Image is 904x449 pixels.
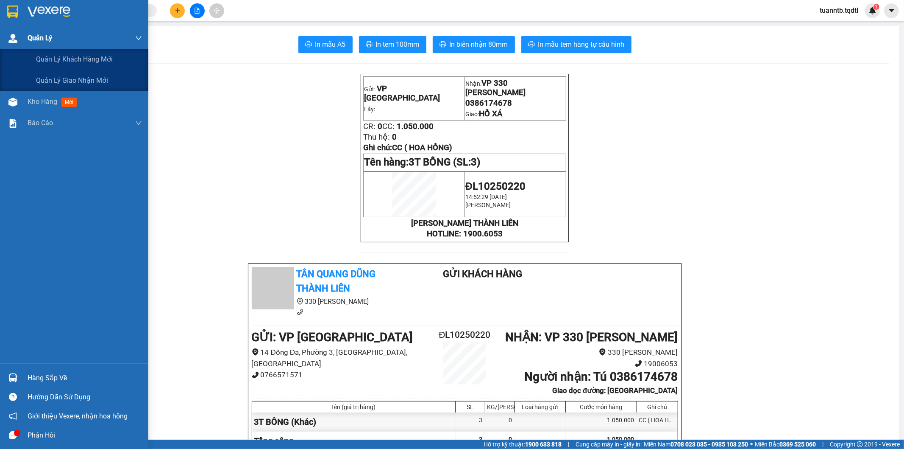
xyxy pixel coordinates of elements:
span: 14:52:29 [DATE] [465,194,507,200]
span: | [822,440,823,449]
span: In tem 100mm [376,39,420,50]
span: Tổng cộng [254,436,294,446]
span: 0 [509,436,512,443]
span: 3T BÔNG (SL: [409,156,480,168]
span: file-add [194,8,200,14]
span: 0386174678 [465,98,512,108]
button: file-add [190,3,205,18]
div: Tú [99,28,167,38]
span: caret-down [888,7,896,14]
p: Nhận: [465,79,565,97]
li: 330 [PERSON_NAME] [500,347,678,358]
span: In mẫu A5 [315,39,346,50]
span: 3 [479,436,483,443]
li: 330 [PERSON_NAME] [252,296,409,307]
span: VP [GEOGRAPHIC_DATA] [364,84,440,103]
span: notification [9,412,17,420]
span: printer [366,41,373,49]
b: Người nhận : Tú 0386174678 [524,370,678,384]
div: Tên (giá trị hàng) [254,404,453,410]
div: KG/[PERSON_NAME] [487,404,512,410]
div: Hướng dẫn sử dụng [28,391,142,404]
b: Giao dọc đường: [GEOGRAPHIC_DATA] [552,386,678,395]
b: GỬI : VP [GEOGRAPHIC_DATA] [252,330,413,344]
span: environment [599,348,606,356]
img: logo-vxr [7,6,18,18]
li: 14 Đống Đa, Phường 3, [GEOGRAPHIC_DATA], [GEOGRAPHIC_DATA] [252,347,429,369]
h2: ĐL10250220 [429,328,501,342]
span: HỒ XÁ [111,50,149,65]
span: Ghi chú: [363,143,452,152]
span: HỒ XÁ [479,109,502,118]
div: SL [458,404,483,410]
span: printer [439,41,446,49]
img: warehouse-icon [8,98,17,107]
span: 0 [378,122,382,131]
span: In biên nhận 80mm [450,39,508,50]
span: environment [297,298,303,305]
span: Lấy: [364,106,375,112]
div: 3 [456,413,485,432]
span: ĐL10250220 [465,180,526,192]
strong: 0369 525 060 [779,441,816,448]
span: question-circle [9,393,17,401]
span: copyright [857,441,863,447]
div: Hàng sắp về [28,372,142,384]
span: 1.050.000 [607,436,634,443]
p: Gửi: [364,84,464,103]
button: printerIn mẫu tem hàng tự cấu hình [521,36,631,53]
img: warehouse-icon [8,373,17,382]
span: Miền Bắc [755,440,816,449]
span: Quản lý giao nhận mới [36,75,108,86]
img: icon-new-feature [869,7,876,14]
button: plus [170,3,185,18]
div: 3T BÔNG (Khác) [252,413,456,432]
span: [PERSON_NAME] [465,202,511,208]
span: plus [175,8,181,14]
span: Cung cấp máy in - giấy in: [576,440,642,449]
strong: 1900 633 818 [525,441,562,448]
div: Ghi chú [639,404,676,410]
span: DĐ: [99,54,111,63]
span: phone [252,371,259,379]
button: caret-down [884,3,899,18]
span: down [135,35,142,42]
span: Báo cáo [28,118,53,128]
strong: [PERSON_NAME] THÀNH LIÊN [411,219,518,228]
span: CR: [363,122,376,131]
span: aim [214,8,220,14]
strong: 0708 023 035 - 0935 103 250 [670,441,748,448]
span: 1.050.000 [397,122,434,131]
img: solution-icon [8,119,17,128]
div: Cước món hàng [568,404,634,410]
span: Giới thiệu Vexere, nhận hoa hồng [28,411,128,421]
span: Miền Nam [644,440,748,449]
div: Phản hồi [28,429,142,442]
div: 1.050.000 [566,413,637,432]
div: CC ( HOA HỒNG) [637,413,678,432]
span: Nhận: [99,8,120,17]
div: 0 [485,413,515,432]
span: CC: [382,122,395,131]
span: CC ( HOA HỒNG) [392,143,452,152]
span: Tên hàng: [364,156,480,168]
li: 0766571571 [252,369,429,381]
sup: 1 [873,4,879,10]
span: Kho hàng [28,98,57,106]
div: VP [GEOGRAPHIC_DATA] [7,7,93,28]
span: VP 330 [PERSON_NAME] [465,79,526,97]
button: printerIn mẫu A5 [298,36,353,53]
span: message [9,431,17,439]
button: printerIn biên nhận 80mm [433,36,515,53]
span: Giao: [465,111,502,118]
span: Quản lý khách hàng mới [36,54,113,65]
div: VP 330 [PERSON_NAME] [99,7,167,28]
button: printerIn tem 100mm [359,36,426,53]
button: aim [209,3,224,18]
img: warehouse-icon [8,34,17,43]
b: NHẬN : VP 330 [PERSON_NAME] [505,330,678,344]
span: Quản Lý [28,33,52,43]
span: environment [252,348,259,356]
span: Gửi: [7,8,20,17]
span: Hỗ trợ kỹ thuật: [484,440,562,449]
